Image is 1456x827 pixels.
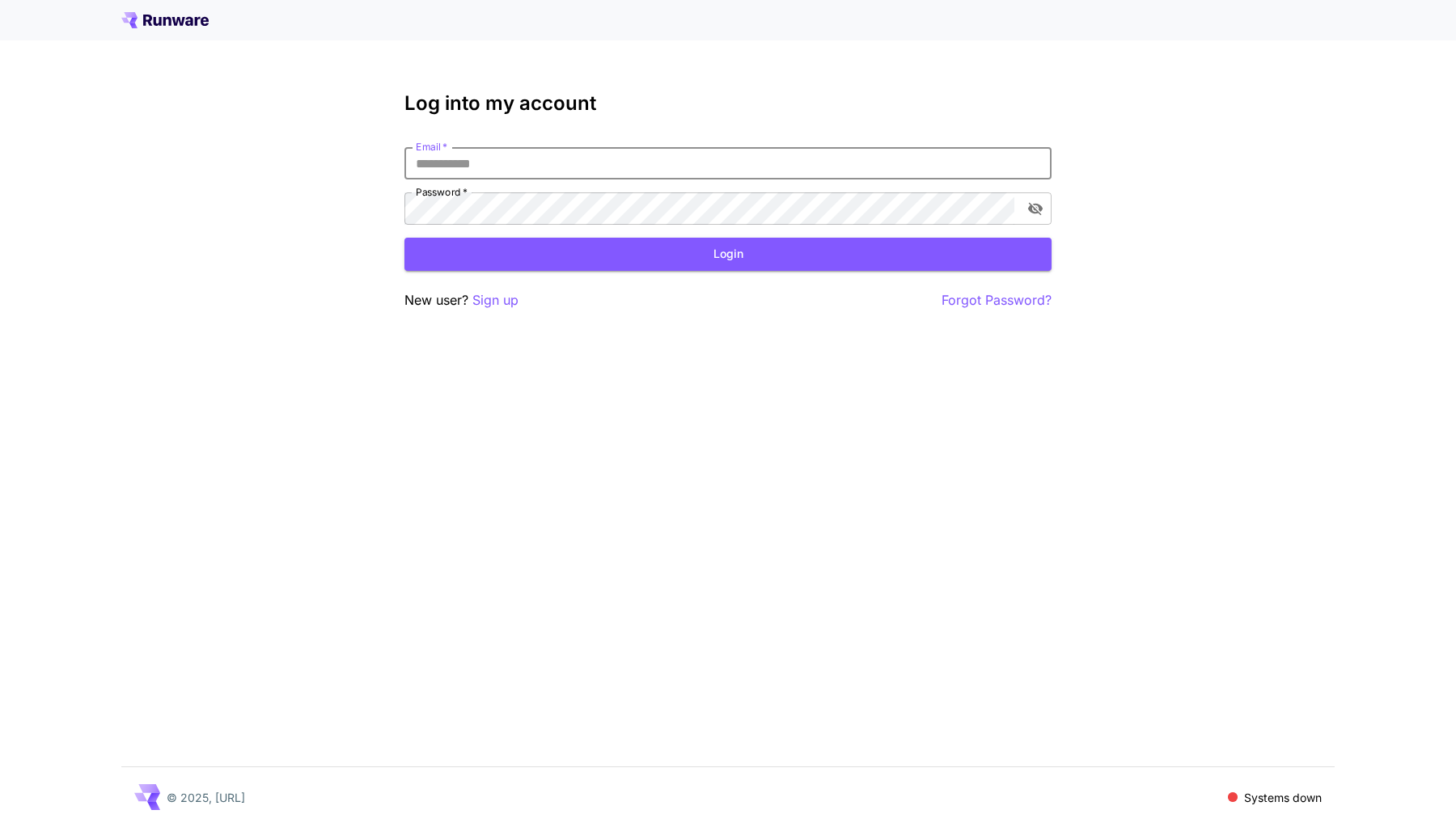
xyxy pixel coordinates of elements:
[1244,789,1322,806] p: Systems down
[416,185,468,199] label: Password
[942,290,1052,310] button: Forgot Password?
[1021,194,1050,223] button: toggle password visibility
[167,789,245,806] p: © 2025, [URL]
[472,290,518,310] button: Sign up
[404,238,1052,271] button: Login
[404,290,518,310] p: New user?
[404,92,1052,115] h3: Log into my account
[416,140,447,154] label: Email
